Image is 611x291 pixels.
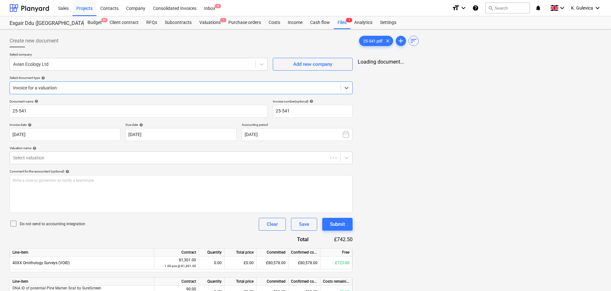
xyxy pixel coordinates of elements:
[330,220,345,228] div: Submit
[33,99,38,103] span: help
[558,4,566,12] i: keyboard_arrow_down
[142,16,161,29] a: RFQs
[195,16,225,29] div: Valuations
[350,16,376,29] a: Analytics
[319,236,353,243] div: £742.50
[376,16,400,29] a: Settings
[384,37,392,45] span: clear
[242,128,353,141] button: [DATE]
[571,5,593,11] span: K. Gulevica
[452,4,460,12] i: format_size
[472,4,479,12] i: Knowledge base
[291,218,317,231] button: Save
[288,257,320,269] div: £80,578.00
[157,257,196,269] div: 81,301.00
[410,37,417,45] span: sort
[84,16,106,29] div: Budget
[215,4,221,8] span: 5
[101,18,108,22] span: 9+
[288,249,320,257] div: Confirmed costs
[12,261,70,265] span: 40XX Ornithology Surveys (VOID)
[154,278,199,286] div: Contract
[84,16,106,29] a: Budget9+
[359,39,386,43] span: 25-541.pdf
[488,5,493,11] span: search
[161,16,195,29] a: Subcontracts
[199,249,225,257] div: Quantity
[126,123,236,127] div: Due date
[10,249,154,257] div: Line-item
[256,278,288,286] div: Committed
[40,76,45,80] span: help
[265,16,284,29] a: Costs
[308,99,313,103] span: help
[64,170,69,173] span: help
[284,16,306,29] a: Income
[460,4,467,12] i: keyboard_arrow_down
[106,16,142,29] a: Client contract
[154,249,199,257] div: Contract
[320,257,352,269] div: £723.00
[299,220,309,228] div: Save
[273,105,353,118] input: Invoice number
[225,249,256,257] div: Total price
[256,249,288,257] div: Committed
[485,3,530,13] button: Search
[126,128,236,141] input: Due date not specified
[10,76,353,80] div: Select document type
[334,16,350,29] a: Files1
[270,236,319,243] div: Total
[195,16,225,29] a: Valuations1
[10,123,120,127] div: Invoice date
[579,260,611,291] iframe: Chat Widget
[27,123,32,127] span: help
[199,278,225,286] div: Quantity
[10,52,268,58] p: Select company
[225,16,265,29] a: Purchase orders
[259,218,286,231] button: Clear
[594,4,601,12] i: keyboard_arrow_down
[10,128,120,141] input: Invoice date not specified
[10,169,353,173] div: Comment for the accountant (optional)
[322,218,353,231] button: Submit
[12,286,101,290] span: DNA ID of potential Pine Marten Scat by SureScreen
[242,123,353,128] p: Accounting period
[288,278,320,286] div: Confirmed costs
[20,221,85,227] p: Do not send to accounting integration
[320,249,352,257] div: Free
[346,18,352,22] span: 1
[397,37,405,45] span: add
[10,105,268,118] input: Document name
[225,278,256,286] div: Total price
[164,264,196,268] small: 1.00 pcs @ 81,301.00
[320,278,352,286] div: Costs remaining
[273,58,353,71] button: Add new company
[10,20,76,27] div: Esgair Ddu ([GEOGRAPHIC_DATA])
[306,16,334,29] a: Cash flow
[31,146,36,150] span: help
[256,257,288,269] div: £80,578.00
[10,99,268,103] div: Document name
[267,220,278,228] div: Clear
[273,99,353,103] div: Invoice number (optional)
[334,16,350,29] div: Files
[10,278,154,286] div: Line-item
[293,60,332,68] div: Add new company
[225,257,256,269] div: £0.00
[10,37,58,45] span: Create new document
[220,18,226,22] span: 1
[358,59,601,65] div: Loading document...
[359,36,393,46] div: 25-541.pdf
[199,257,225,269] div: 0.00
[535,4,541,12] i: notifications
